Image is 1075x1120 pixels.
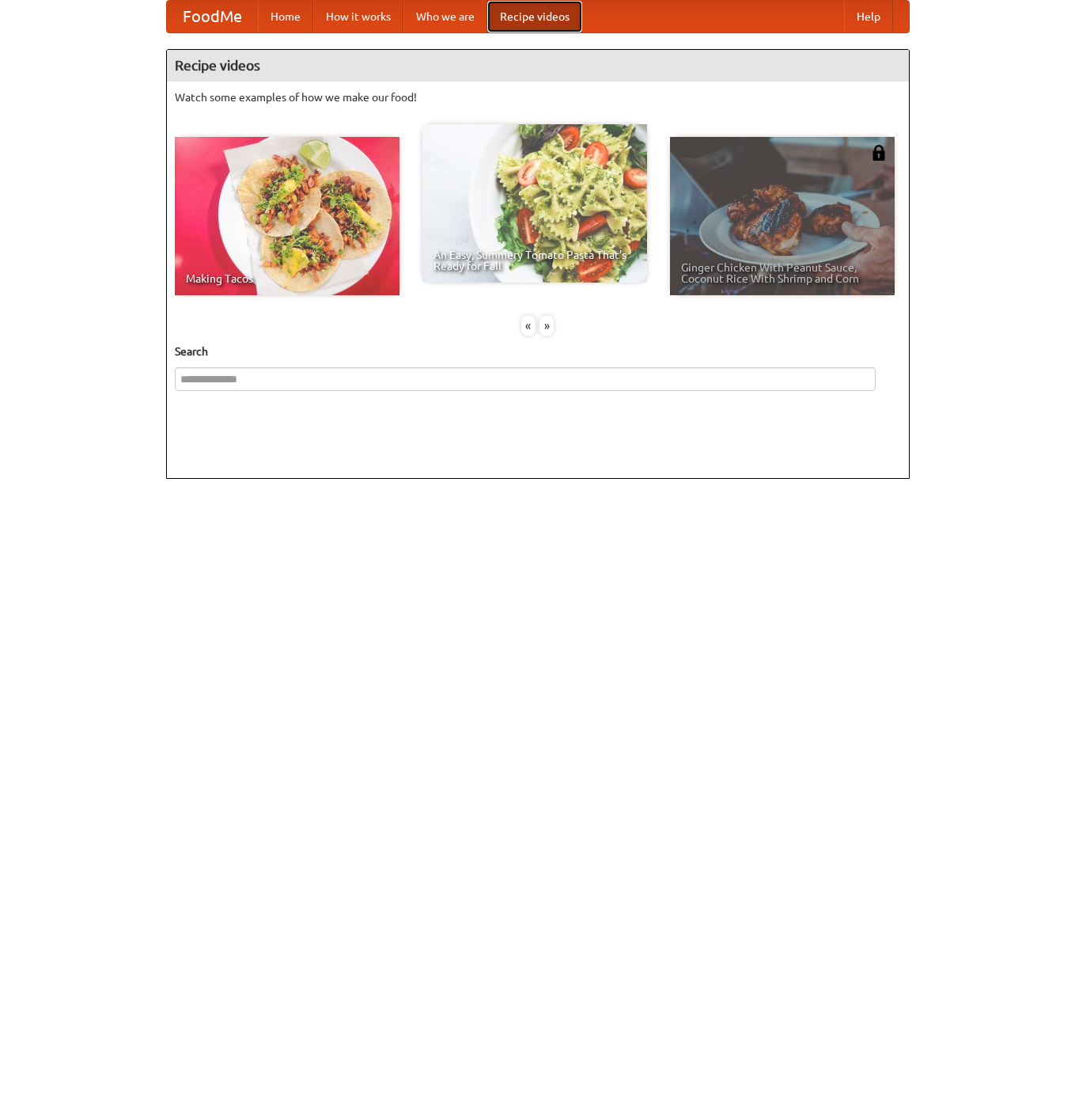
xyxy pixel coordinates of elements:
img: 483408.png [871,145,887,161]
a: Help [844,1,893,32]
div: » [539,316,554,336]
a: Making Tacos [175,137,399,295]
span: An Easy, Summery Tomato Pasta That's Ready for Fall [433,249,636,271]
h4: Recipe videos [167,50,909,82]
a: Home [258,1,313,32]
a: FoodMe [167,1,258,32]
span: Making Tacos [186,273,388,284]
a: Who we are [403,1,487,32]
a: How it works [313,1,403,32]
p: Watch some examples of how we make our food! [175,89,901,105]
a: Recipe videos [487,1,582,32]
a: An Easy, Summery Tomato Pasta That's Ready for Fall [422,124,647,283]
h5: Search [175,344,901,359]
div: « [521,316,536,336]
